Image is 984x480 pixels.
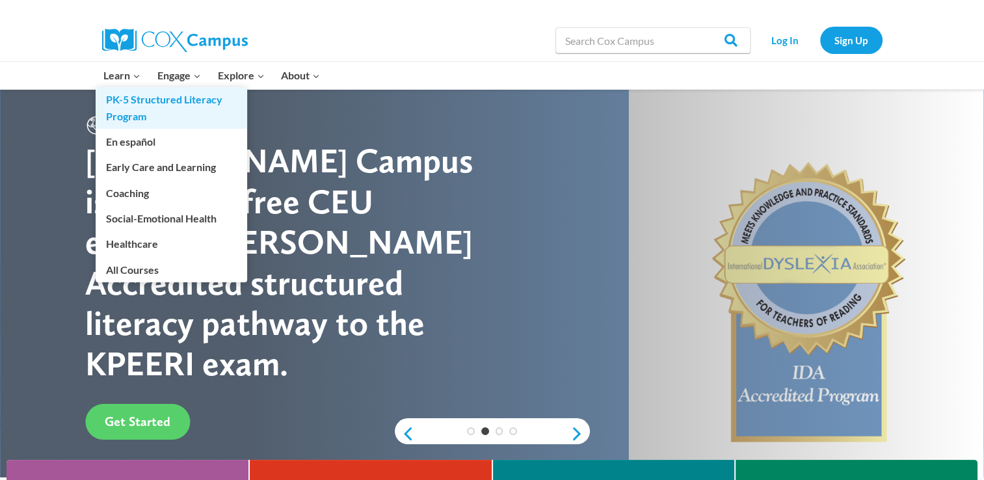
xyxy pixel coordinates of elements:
a: Healthcare [96,232,247,256]
a: Get Started [85,404,190,440]
div: content slider buttons [395,421,590,447]
a: 1 [467,427,475,435]
button: Child menu of Explore [209,62,273,89]
button: Child menu of About [273,62,328,89]
a: Coaching [96,180,247,205]
a: next [570,426,590,442]
a: Social-Emotional Health [96,206,247,231]
div: [PERSON_NAME] Campus is the only free CEU earning, [PERSON_NAME] Accredited structured literacy p... [85,140,492,384]
a: Early Care and Learning [96,155,247,180]
a: En español [96,129,247,154]
a: All Courses [96,257,247,282]
button: Child menu of Engage [149,62,209,89]
a: Log In [757,27,814,53]
input: Search Cox Campus [555,27,751,53]
a: Sign Up [820,27,883,53]
a: previous [395,426,414,442]
button: Child menu of Learn [96,62,150,89]
a: 4 [509,427,517,435]
nav: Primary Navigation [96,62,328,89]
img: Cox Campus [102,29,248,52]
a: 2 [481,427,489,435]
span: Get Started [105,414,170,429]
a: 3 [496,427,503,435]
a: PK-5 Structured Literacy Program [96,87,247,129]
nav: Secondary Navigation [757,27,883,53]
